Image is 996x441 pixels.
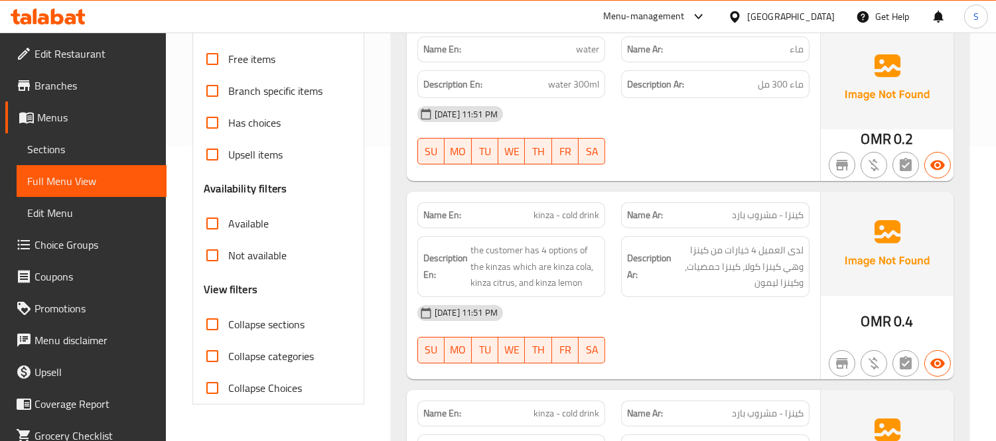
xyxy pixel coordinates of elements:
span: Coupons [35,269,156,284]
button: Available [924,152,951,178]
strong: Name En: [423,42,461,56]
button: FR [552,337,579,363]
span: Collapse Choices [228,380,302,396]
span: Collapse sections [228,316,305,332]
span: MO [450,340,466,359]
span: WE [504,142,520,161]
a: Menu disclaimer [5,324,167,356]
a: Edit Restaurant [5,38,167,70]
span: Full Menu View [27,173,156,189]
button: Purchased item [861,152,887,178]
strong: Name Ar: [627,407,663,420]
span: TU [477,142,493,161]
button: SU [417,337,445,363]
span: FR [557,340,573,359]
span: Edit Restaurant [35,46,156,62]
span: كينزا - مشروب بارد [732,407,804,420]
span: water [576,42,599,56]
button: WE [498,138,525,164]
span: SA [584,340,600,359]
button: WE [498,337,525,363]
button: MO [445,337,471,363]
span: OMR [861,308,891,334]
button: TH [525,337,551,363]
span: SA [584,142,600,161]
span: Upsell items [228,147,283,162]
strong: Name En: [423,407,461,420]
span: the customer has 4 options of the kinzas which are kinza cola, kinza citrus, and kinza lemon [470,242,600,291]
span: كينزا - مشروب بارد [732,208,804,222]
button: FR [552,138,579,164]
span: Coverage Report [35,396,156,412]
strong: Description En: [423,76,482,93]
span: Promotions [35,300,156,316]
a: Upsell [5,356,167,388]
span: TH [530,142,546,161]
a: Coupons [5,261,167,292]
button: TU [472,337,498,363]
button: Not branch specific item [829,350,855,377]
span: WE [504,340,520,359]
span: Free items [228,51,275,67]
span: Collapse categories [228,348,314,364]
a: Promotions [5,292,167,324]
span: Edit Menu [27,205,156,221]
strong: Description Ar: [627,76,684,93]
img: Ae5nvW7+0k+MAAAAAElFTkSuQmCC [821,26,954,129]
button: SA [579,138,605,164]
span: MO [450,142,466,161]
button: Purchased item [861,350,887,377]
span: Choice Groups [35,237,156,253]
span: Not available [228,247,287,263]
a: Menus [5,101,167,133]
button: Available [924,350,951,377]
span: kinza - cold drink [534,407,599,420]
strong: Description Ar: [627,250,672,283]
span: Branch specific items [228,83,322,99]
div: [GEOGRAPHIC_DATA] [747,9,835,24]
strong: Name Ar: [627,42,663,56]
span: Has choices [228,115,281,131]
h3: Availability filters [204,181,287,196]
strong: Name En: [423,208,461,222]
button: Not has choices [892,152,919,178]
a: Choice Groups [5,229,167,261]
h3: View filters [204,282,257,297]
a: Edit Menu [17,197,167,229]
span: Upsell [35,364,156,380]
a: Sections [17,133,167,165]
span: Available [228,216,269,231]
span: Sections [27,141,156,157]
button: Not has choices [892,350,919,377]
button: SA [579,337,605,363]
span: SU [423,142,439,161]
span: ماء 300 مل [758,76,804,93]
button: TH [525,138,551,164]
span: Menu disclaimer [35,332,156,348]
span: Branches [35,78,156,94]
a: Coverage Report [5,388,167,420]
button: SU [417,138,445,164]
button: TU [472,138,498,164]
img: Ae5nvW7+0k+MAAAAAElFTkSuQmCC [821,192,954,295]
span: FR [557,142,573,161]
a: Full Menu View [17,165,167,197]
span: TU [477,340,493,359]
span: ماء [790,42,804,56]
button: Not branch specific item [829,152,855,178]
span: kinza - cold drink [534,208,599,222]
strong: Description En: [423,250,468,283]
div: Menu-management [603,9,685,25]
span: [DATE] 11:51 PM [429,306,503,319]
span: 0.4 [894,308,913,334]
span: SU [423,340,439,359]
span: TH [530,340,546,359]
span: لدى العميل 4 خيارات من كينزا وهي كينزا كولا، كينزا حمضيات، وكينزا ليمون [674,242,804,291]
span: water 300ml [548,76,599,93]
button: MO [445,138,471,164]
span: S [973,9,979,24]
span: 0.2 [894,126,913,152]
strong: Name Ar: [627,208,663,222]
span: Menus [37,109,156,125]
a: Branches [5,70,167,101]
